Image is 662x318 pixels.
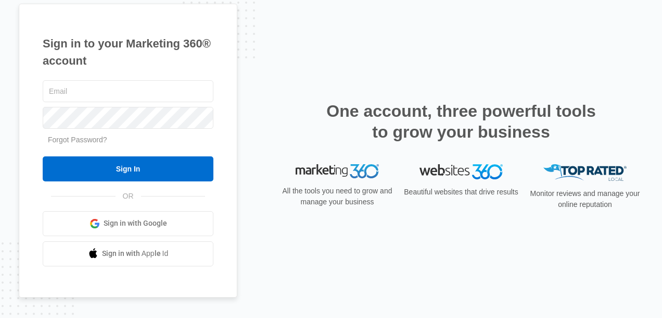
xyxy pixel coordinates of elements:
[48,136,107,144] a: Forgot Password?
[43,156,213,181] input: Sign In
[116,191,141,202] span: OR
[543,164,627,181] img: Top Rated Local
[43,211,213,236] a: Sign in with Google
[43,35,213,69] h1: Sign in to your Marketing 360® account
[43,241,213,266] a: Sign in with Apple Id
[279,186,396,207] p: All the tools you need to grow and manage your business
[102,248,169,259] span: Sign in with Apple Id
[43,80,213,102] input: Email
[104,218,167,229] span: Sign in with Google
[403,187,519,198] p: Beautiful websites that drive results
[296,164,379,179] img: Marketing 360
[323,101,599,142] h2: One account, three powerful tools to grow your business
[527,188,643,210] p: Monitor reviews and manage your online reputation
[419,164,503,179] img: Websites 360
